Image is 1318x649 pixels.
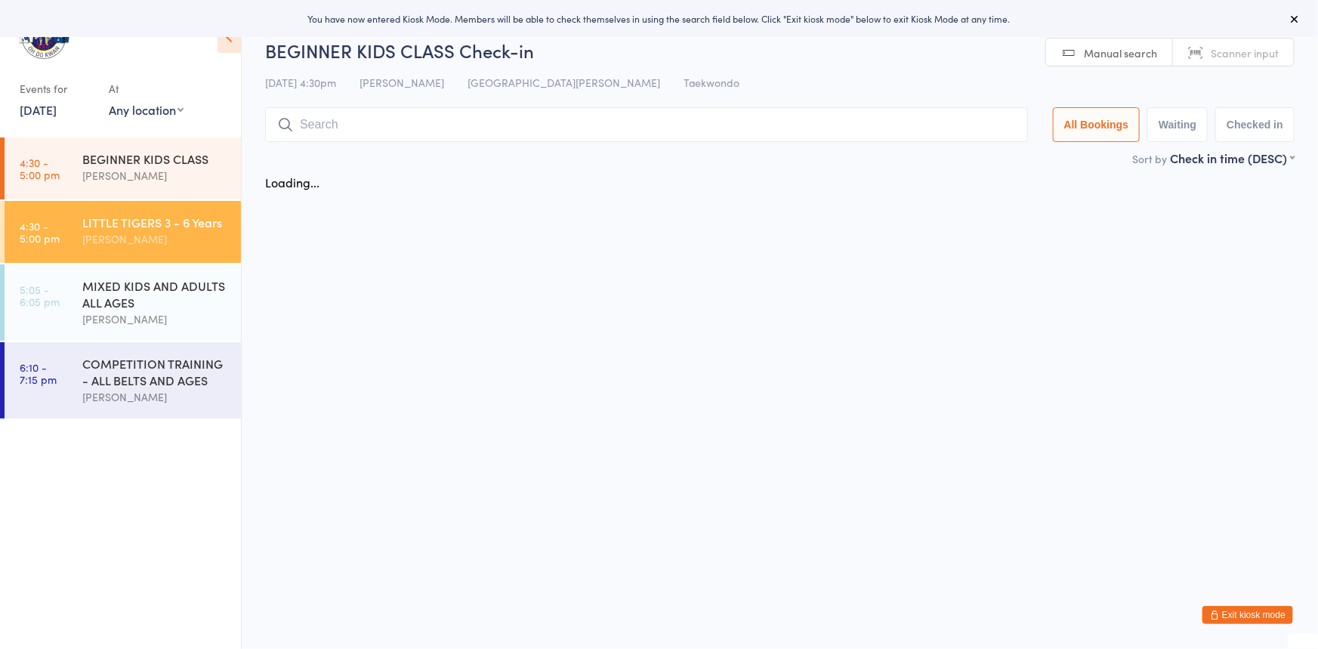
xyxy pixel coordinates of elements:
[20,283,60,308] time: 5:05 - 6:05 pm
[684,75,739,90] span: Taekwondo
[82,277,228,311] div: MIXED KIDS AND ADULTS ALL AGES
[82,311,228,328] div: [PERSON_NAME]
[5,264,241,341] a: 5:05 -6:05 pmMIXED KIDS AND ADULTS ALL AGES[PERSON_NAME]
[1215,107,1295,142] button: Checked in
[20,101,57,118] a: [DATE]
[1170,150,1295,166] div: Check in time (DESC)
[20,76,94,101] div: Events for
[82,214,228,230] div: LITTLE TIGERS 3 - 6 Years
[265,75,336,90] span: [DATE] 4:30pm
[265,107,1028,142] input: Search
[265,38,1295,63] h2: BEGINNER KIDS CLASS Check-in
[20,220,60,244] time: 4:30 - 5:00 pm
[82,388,228,406] div: [PERSON_NAME]
[82,355,228,388] div: COMPETITION TRAINING - ALL BELTS AND AGES
[1202,606,1293,624] button: Exit kiosk mode
[1132,151,1167,166] label: Sort by
[1084,45,1157,60] span: Manual search
[5,342,241,419] a: 6:10 -7:15 pmCOMPETITION TRAINING - ALL BELTS AND AGES[PERSON_NAME]
[1147,107,1208,142] button: Waiting
[1053,107,1141,142] button: All Bookings
[109,101,184,118] div: Any location
[468,75,660,90] span: [GEOGRAPHIC_DATA][PERSON_NAME]
[20,361,57,385] time: 6:10 - 7:15 pm
[24,12,1294,25] div: You have now entered Kiosk Mode. Members will be able to check themselves in using the search fie...
[82,167,228,184] div: [PERSON_NAME]
[265,174,319,190] div: Loading...
[5,201,241,263] a: 4:30 -5:00 pmLITTLE TIGERS 3 - 6 Years[PERSON_NAME]
[20,156,60,181] time: 4:30 - 5:00 pm
[5,138,241,199] a: 4:30 -5:00 pmBEGINNER KIDS CLASS[PERSON_NAME]
[109,76,184,101] div: At
[82,230,228,248] div: [PERSON_NAME]
[82,150,228,167] div: BEGINNER KIDS CLASS
[360,75,444,90] span: [PERSON_NAME]
[1211,45,1279,60] span: Scanner input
